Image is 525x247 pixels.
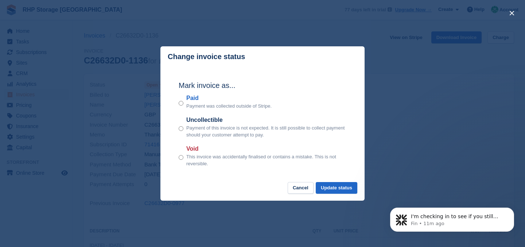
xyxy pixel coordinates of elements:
iframe: Intercom notifications message [379,192,525,243]
button: close [506,7,518,19]
button: Update status [316,182,357,194]
h2: Mark invoice as... [179,80,346,91]
label: Void [186,144,346,153]
p: Payment of this invoice is not expected. It is still possible to collect payment should your cust... [186,124,346,139]
label: Paid [186,94,272,103]
p: Message from Fin, sent 11m ago [32,28,126,35]
p: Change invoice status [168,53,245,61]
button: Cancel [288,182,314,194]
p: Payment was collected outside of Stripe. [186,103,272,110]
label: Uncollectible [186,116,346,124]
span: I'm checking in to see if you still need help with setting up automatic invoice emails on an indi... [32,21,125,78]
p: This invoice was accidentally finalised or contains a mistake. This is not reversible. [186,153,346,167]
